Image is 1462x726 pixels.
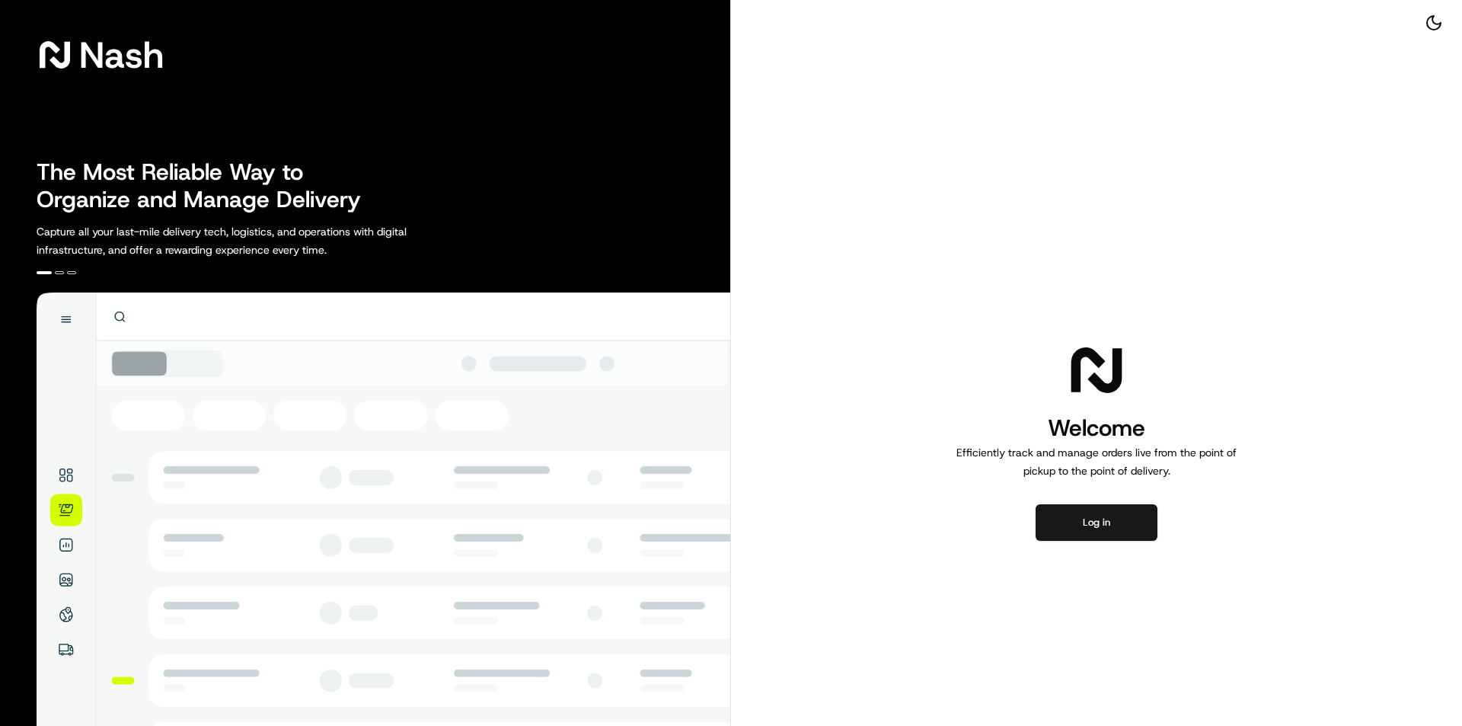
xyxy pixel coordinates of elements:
[37,222,475,259] p: Capture all your last-mile delivery tech, logistics, and operations with digital infrastructure, ...
[950,443,1243,480] p: Efficiently track and manage orders live from the point of pickup to the point of delivery.
[950,413,1243,443] h1: Welcome
[79,40,164,70] span: Nash
[37,158,378,213] h2: The Most Reliable Way to Organize and Manage Delivery
[1036,504,1157,541] button: Log in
